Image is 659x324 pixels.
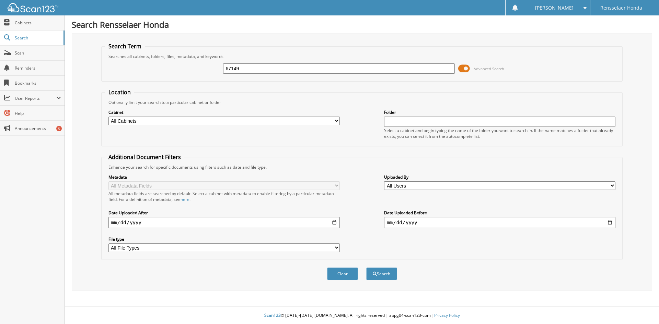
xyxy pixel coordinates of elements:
[65,307,659,324] div: © [DATE]-[DATE] [DOMAIN_NAME]. All rights reserved | appg04-scan123-com |
[72,19,652,30] h1: Search Rensselaer Honda
[384,217,615,228] input: end
[366,267,397,280] button: Search
[108,174,340,180] label: Metadata
[105,43,145,50] legend: Search Term
[15,20,61,26] span: Cabinets
[15,110,61,116] span: Help
[105,88,134,96] legend: Location
[535,6,574,10] span: [PERSON_NAME]
[15,95,56,101] span: User Reports
[108,191,340,202] div: All metadata fields are searched by default. Select a cabinet with metadata to enable filtering b...
[625,291,659,324] iframe: Chat Widget
[15,35,60,41] span: Search
[15,80,61,86] span: Bookmarks
[105,164,619,170] div: Enhance your search for specific documents using filters such as date and file type.
[15,125,61,131] span: Announcements
[327,267,358,280] button: Clear
[105,99,619,105] div: Optionally limit your search to a particular cabinet or folder
[384,210,615,216] label: Date Uploaded Before
[264,312,281,318] span: Scan123
[56,126,62,131] div: 5
[384,128,615,139] div: Select a cabinet and begin typing the name of the folder you want to search in. If the name match...
[108,217,340,228] input: start
[600,6,642,10] span: Rensselaer Honda
[15,50,61,56] span: Scan
[434,312,460,318] a: Privacy Policy
[105,153,184,161] legend: Additional Document Filters
[15,65,61,71] span: Reminders
[7,3,58,12] img: scan123-logo-white.svg
[181,196,189,202] a: here
[384,174,615,180] label: Uploaded By
[108,210,340,216] label: Date Uploaded After
[108,236,340,242] label: File type
[474,66,504,71] span: Advanced Search
[384,109,615,115] label: Folder
[108,109,340,115] label: Cabinet
[105,53,619,59] div: Searches all cabinets, folders, files, metadata, and keywords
